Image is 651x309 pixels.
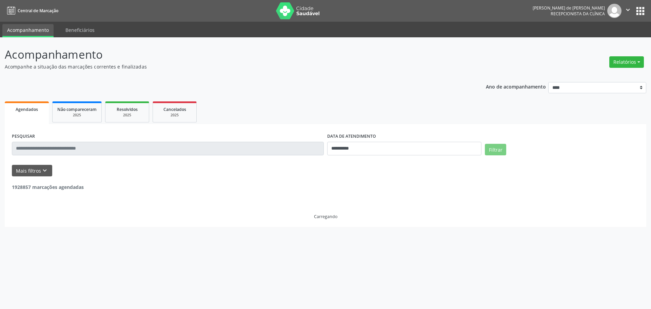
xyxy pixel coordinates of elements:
img: img [607,4,622,18]
a: Beneficiários [61,24,99,36]
span: Resolvidos [117,107,138,112]
button:  [622,4,634,18]
strong: 1928857 marcações agendadas [12,184,84,190]
button: Mais filtroskeyboard_arrow_down [12,165,52,177]
i:  [624,6,632,14]
div: [PERSON_NAME] de [PERSON_NAME] [533,5,605,11]
p: Acompanhe a situação das marcações correntes e finalizadas [5,63,454,70]
i: keyboard_arrow_down [41,167,48,174]
a: Acompanhamento [2,24,54,37]
span: Cancelados [163,107,186,112]
div: 2025 [57,113,97,118]
p: Ano de acompanhamento [486,82,546,91]
div: 2025 [158,113,192,118]
label: DATA DE ATENDIMENTO [327,131,376,142]
button: Filtrar [485,144,506,155]
div: 2025 [110,113,144,118]
div: Carregando [314,214,337,219]
span: Recepcionista da clínica [551,11,605,17]
label: PESQUISAR [12,131,35,142]
button: Relatórios [609,56,644,68]
a: Central de Marcação [5,5,58,16]
button: apps [634,5,646,17]
p: Acompanhamento [5,46,454,63]
span: Central de Marcação [18,8,58,14]
span: Não compareceram [57,107,97,112]
span: Agendados [16,107,38,112]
